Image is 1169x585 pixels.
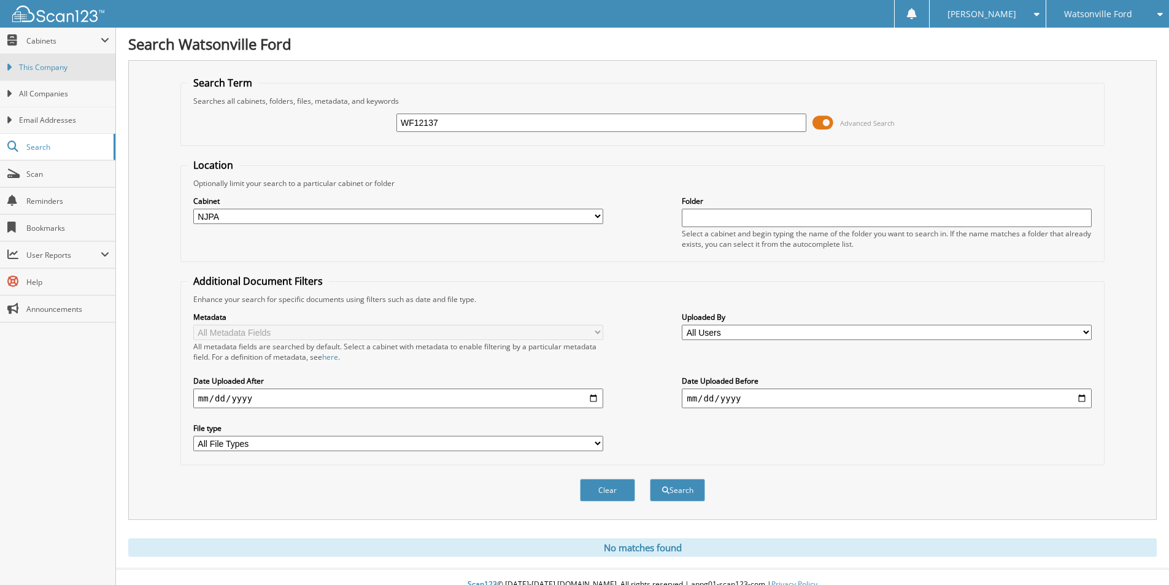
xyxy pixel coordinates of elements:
[682,196,1092,206] label: Folder
[682,312,1092,322] label: Uploaded By
[650,479,705,502] button: Search
[26,277,109,287] span: Help
[1064,10,1132,18] span: Watsonville Ford
[187,274,329,288] legend: Additional Document Filters
[580,479,635,502] button: Clear
[26,36,101,46] span: Cabinets
[193,341,603,362] div: All metadata fields are searched by default. Select a cabinet with metadata to enable filtering b...
[187,294,1098,304] div: Enhance your search for specific documents using filters such as date and file type.
[187,96,1098,106] div: Searches all cabinets, folders, files, metadata, and keywords
[193,376,603,386] label: Date Uploaded After
[19,62,109,73] span: This Company
[193,423,603,433] label: File type
[187,178,1098,188] div: Optionally limit your search to a particular cabinet or folder
[19,115,109,126] span: Email Addresses
[193,389,603,408] input: start
[322,352,338,362] a: here
[26,304,109,314] span: Announcements
[682,389,1092,408] input: end
[26,223,109,233] span: Bookmarks
[128,34,1157,54] h1: Search Watsonville Ford
[19,88,109,99] span: All Companies
[193,312,603,322] label: Metadata
[128,538,1157,557] div: No matches found
[682,376,1092,386] label: Date Uploaded Before
[26,169,109,179] span: Scan
[26,142,107,152] span: Search
[187,158,239,172] legend: Location
[840,118,895,128] span: Advanced Search
[682,228,1092,249] div: Select a cabinet and begin typing the name of the folder you want to search in. If the name match...
[12,6,104,22] img: scan123-logo-white.svg
[26,196,109,206] span: Reminders
[26,250,101,260] span: User Reports
[947,10,1016,18] span: [PERSON_NAME]
[193,196,603,206] label: Cabinet
[187,76,258,90] legend: Search Term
